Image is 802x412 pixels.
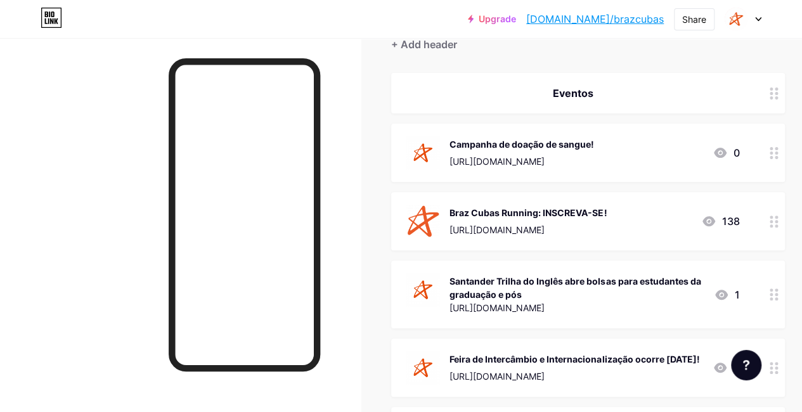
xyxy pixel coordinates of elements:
img: Santander Trilha do Inglês abre bolsas para estudantes da graduação e pós [406,273,439,306]
div: [URL][DOMAIN_NAME] [450,155,594,168]
div: 6 [713,360,739,375]
img: Campanha de doação de sangue! [406,136,439,169]
div: [URL][DOMAIN_NAME] [450,301,704,314]
div: + Add header [391,37,457,52]
img: Braz Cubas Running: INSCREVA-SE! [406,205,439,238]
div: [URL][DOMAIN_NAME] [450,370,699,383]
div: Campanha de doação de sangue! [450,138,594,151]
a: [DOMAIN_NAME]/brazcubas [526,11,664,27]
img: brazcubas [724,7,748,31]
div: 1 [714,287,739,302]
div: [URL][DOMAIN_NAME] [450,223,607,236]
div: 0 [713,145,739,160]
div: Feira de Intercâmbio e Internacionalização ocorre [DATE]! [450,352,699,366]
div: Share [682,13,706,26]
div: Braz Cubas Running: INSCREVA-SE! [450,206,607,219]
img: Feira de Intercâmbio e Internacionalização ocorre 9 de setembro! [406,351,439,384]
div: Eventos [406,86,739,101]
div: 138 [701,214,739,229]
a: Upgrade [468,14,516,24]
div: Santander Trilha do Inglês abre bolsas para estudantes da graduação e pós [450,274,704,301]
